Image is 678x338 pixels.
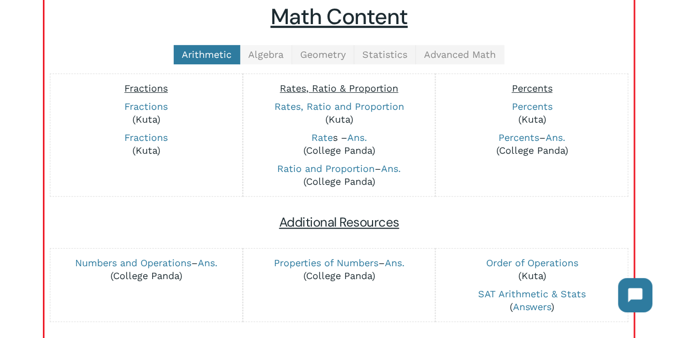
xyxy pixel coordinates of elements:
[546,132,565,143] a: Ans.
[347,132,367,143] a: Ans.
[182,49,232,60] span: Arithmetic
[511,82,552,94] span: Percents
[56,131,237,157] p: (Kuta)
[381,163,401,174] a: Ans.
[478,288,586,299] a: SAT Arithmetic & Stats
[277,163,375,174] a: Ratio and Proportion
[607,267,663,323] iframe: Chatbot
[513,301,551,312] a: Answers
[424,49,496,60] span: Advanced Math
[280,82,398,94] span: Rates, Ratio & Proportion
[300,49,346,60] span: Geometry
[174,45,240,64] a: Arithmetic
[292,45,354,64] a: Geometry
[56,257,237,282] p: – (College Panda)
[441,288,622,313] p: ( )
[240,45,292,64] a: Algebra
[249,162,430,188] p: – (College Panda)
[274,101,404,112] a: Rates, Ratio and Proportion
[279,214,399,230] span: Additional Resources
[498,132,539,143] a: Percents
[124,132,168,143] a: Fractions
[249,100,430,126] p: (Kuta)
[362,49,407,60] span: Statistics
[354,45,416,64] a: Statistics
[75,257,191,268] a: Numbers and Operations
[511,101,552,112] a: Percents
[441,100,622,126] p: (Kuta)
[124,101,168,112] a: Fractions
[441,131,622,157] p: – (College Panda)
[249,257,430,282] p: – (College Panda)
[416,45,504,64] a: Advanced Math
[198,257,218,268] a: Ans.
[248,49,284,60] span: Algebra
[311,132,333,143] a: Rate
[124,82,168,94] span: Fractions
[441,257,622,282] p: (Kuta)
[271,3,408,31] u: Math Content
[385,257,405,268] a: Ans.
[274,257,378,268] a: Properties of Numbers
[56,100,237,126] p: (Kuta)
[486,257,578,268] a: Order of Operations
[249,131,430,157] p: s – (College Panda)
